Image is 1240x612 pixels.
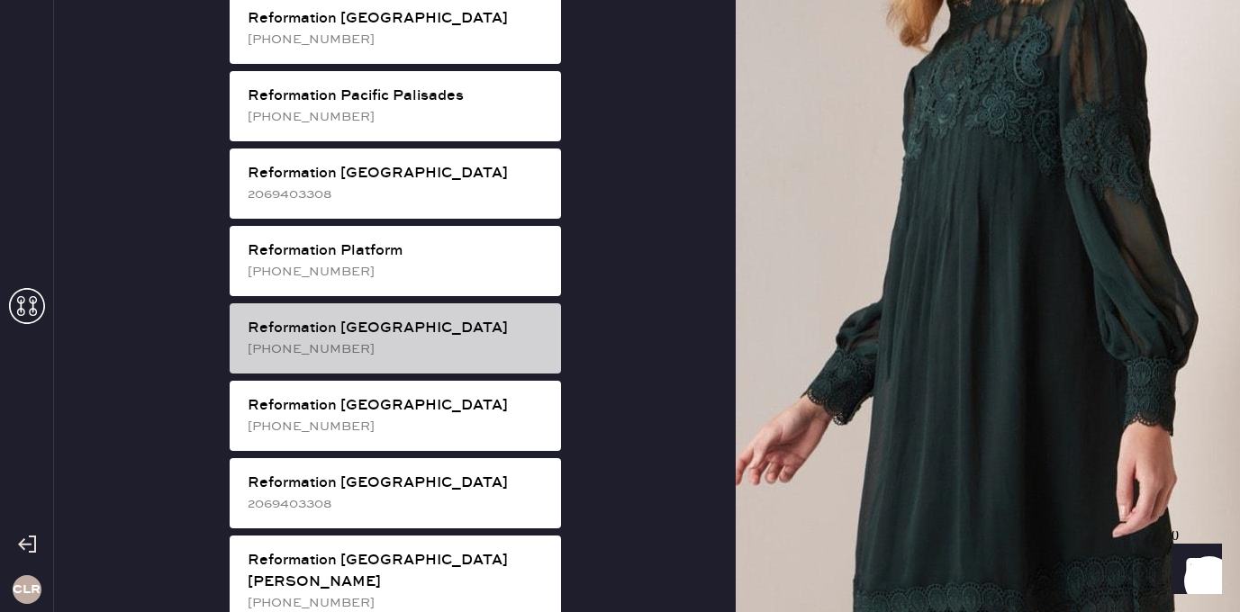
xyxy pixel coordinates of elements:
div: [PHONE_NUMBER] [248,30,547,49]
div: Reformation Pacific Palisades [248,85,547,107]
div: [PHONE_NUMBER] [248,417,547,436]
iframe: Front Chat [1154,531,1232,608]
div: Reformation [GEOGRAPHIC_DATA] [248,472,547,494]
div: Reformation [GEOGRAPHIC_DATA] [248,395,547,417]
div: Reformation [GEOGRAPHIC_DATA] [248,318,547,339]
div: 2069403308 [248,184,547,204]
div: Reformation [GEOGRAPHIC_DATA] [248,163,547,184]
div: 2069403308 [248,494,547,514]
h3: CLR [13,583,41,596]
div: [PHONE_NUMBER] [248,107,547,127]
div: [PHONE_NUMBER] [248,262,547,282]
div: Reformation [GEOGRAPHIC_DATA][PERSON_NAME] [248,550,547,593]
div: Reformation Platform [248,240,547,262]
div: Reformation [GEOGRAPHIC_DATA] [248,8,547,30]
div: [PHONE_NUMBER] [248,339,547,359]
